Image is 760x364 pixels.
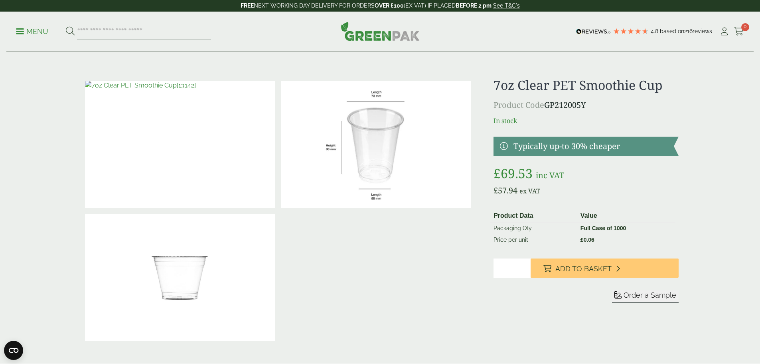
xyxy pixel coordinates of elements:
[456,2,492,9] strong: BEFORE 2 pm
[613,28,649,35] div: 4.79 Stars
[531,259,679,278] button: Add to Basket
[490,223,577,235] td: Packaging Qty
[16,27,48,36] p: Menu
[494,165,501,182] span: £
[85,214,275,341] img: 9oz Clear PET Smoothie Cup Full Case Of 0
[241,2,254,9] strong: FREE
[281,81,471,208] img: SmoothieCup_7oz
[494,78,678,93] h1: 7oz Clear PET Smoothie Cup
[375,2,404,9] strong: OVER £100
[490,209,577,223] th: Product Data
[684,28,693,34] span: 216
[494,99,544,110] span: Product Code
[577,209,675,223] th: Value
[612,290,679,303] button: Order a Sample
[494,185,517,196] bdi: 57.94
[494,116,678,125] p: In stock
[494,99,678,111] p: GP212005Y
[580,225,626,231] strong: Full Case of 1000
[576,29,611,34] img: REVIEWS.io
[494,185,498,196] span: £
[624,291,676,299] span: Order a Sample
[580,237,594,243] bdi: 0.06
[693,28,712,34] span: reviews
[580,237,584,243] span: £
[741,23,749,31] span: 0
[719,28,729,36] i: My Account
[651,28,660,34] span: 4.8
[494,165,533,182] bdi: 69.53
[734,26,744,38] a: 0
[4,341,23,360] button: Open CMP widget
[341,22,420,41] img: GreenPak Supplies
[493,2,520,9] a: See T&C's
[490,234,577,246] td: Price per unit
[660,28,684,34] span: Based on
[85,81,275,208] img: 7oz Clear PET Smoothie Cup[13142]
[555,265,612,273] span: Add to Basket
[734,28,744,36] i: Cart
[16,27,48,35] a: Menu
[519,187,540,195] span: ex VAT
[536,170,564,181] span: inc VAT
